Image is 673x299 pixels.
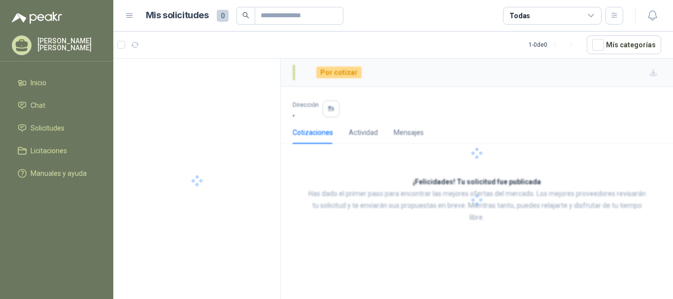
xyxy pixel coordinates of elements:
[12,96,101,115] a: Chat
[31,145,67,156] span: Licitaciones
[12,119,101,137] a: Solicitudes
[587,35,661,54] button: Mís categorías
[31,123,65,133] span: Solicitudes
[12,141,101,160] a: Licitaciones
[509,10,530,21] div: Todas
[37,37,101,51] p: [PERSON_NAME] [PERSON_NAME]
[31,77,46,88] span: Inicio
[12,73,101,92] a: Inicio
[31,168,87,179] span: Manuales y ayuda
[242,12,249,19] span: search
[31,100,45,111] span: Chat
[146,8,209,23] h1: Mis solicitudes
[217,10,229,22] span: 0
[12,164,101,183] a: Manuales y ayuda
[12,12,62,24] img: Logo peakr
[529,37,579,53] div: 1 - 0 de 0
